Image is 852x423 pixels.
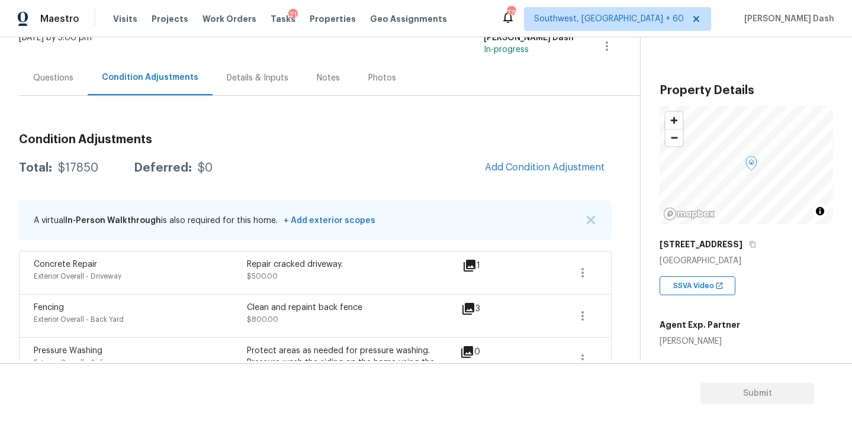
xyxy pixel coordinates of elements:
div: 3 [461,302,518,316]
div: 1 [462,259,518,273]
div: $0 [198,162,213,174]
div: Condition Adjustments [102,72,198,83]
span: Exterior Overall - Siding [34,359,112,366]
span: Southwest, [GEOGRAPHIC_DATA] + 60 [534,13,684,25]
div: Notes [317,72,340,84]
div: Map marker [745,156,757,175]
a: Mapbox homepage [663,207,715,221]
div: Clean and repaint back fence [247,302,460,314]
div: Photos [368,72,396,84]
div: [GEOGRAPHIC_DATA] [660,255,833,267]
canvas: Map [660,106,844,224]
div: Repair cracked driveway. [247,259,460,270]
span: Zoom out [665,130,683,146]
button: Zoom in [665,112,683,129]
h3: Condition Adjustments [19,134,612,146]
span: Geo Assignments [370,13,447,25]
span: Exterior Overall - Driveway [34,273,121,280]
span: Visits [113,13,137,25]
div: Details & Inputs [227,72,288,84]
span: Add Condition Adjustment [485,162,605,173]
span: + Add exterior scopes [280,217,375,225]
span: Tasks [271,15,295,23]
span: $800.00 [247,316,278,323]
div: $17850 [58,162,98,174]
p: A virtual is also required for this home. [34,215,375,227]
span: Pressure Washing [34,347,102,355]
span: Projects [152,13,188,25]
div: Questions [33,72,73,84]
span: SSVA Video [673,280,719,292]
h5: Agent Exp. Partner [660,319,740,331]
span: Exterior Overall - Back Yard [34,316,124,323]
div: [DATE] by 3:00 pm [19,32,92,60]
div: Total: [19,162,52,174]
div: 778 [507,7,515,19]
h3: Property Details [660,85,833,96]
span: In-Person Walkthrough [65,217,161,225]
button: Add Condition Adjustment [478,155,612,180]
div: [PERSON_NAME] [660,335,740,347]
span: Work Orders [202,13,256,25]
span: Fencing [34,303,64,312]
div: SSVA Video [660,276,735,295]
button: X Button Icon [585,214,597,226]
div: 21 [288,9,298,21]
button: Toggle attribution [813,204,827,218]
span: Concrete Repair [34,260,97,269]
h5: [STREET_ADDRESS] [660,238,742,250]
img: X Button Icon [587,216,595,224]
button: Copy Address [747,239,758,250]
span: $500.00 [247,273,278,280]
div: [PERSON_NAME] Dash [484,32,574,44]
span: [PERSON_NAME] Dash [740,13,834,25]
span: Properties [310,13,356,25]
span: In-progress [484,46,529,54]
img: Open In New Icon [715,282,724,290]
span: Toggle attribution [816,205,824,218]
div: 0 [460,345,518,359]
div: Deferred: [134,162,192,174]
span: Maestro [40,13,79,25]
button: Zoom out [665,129,683,146]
